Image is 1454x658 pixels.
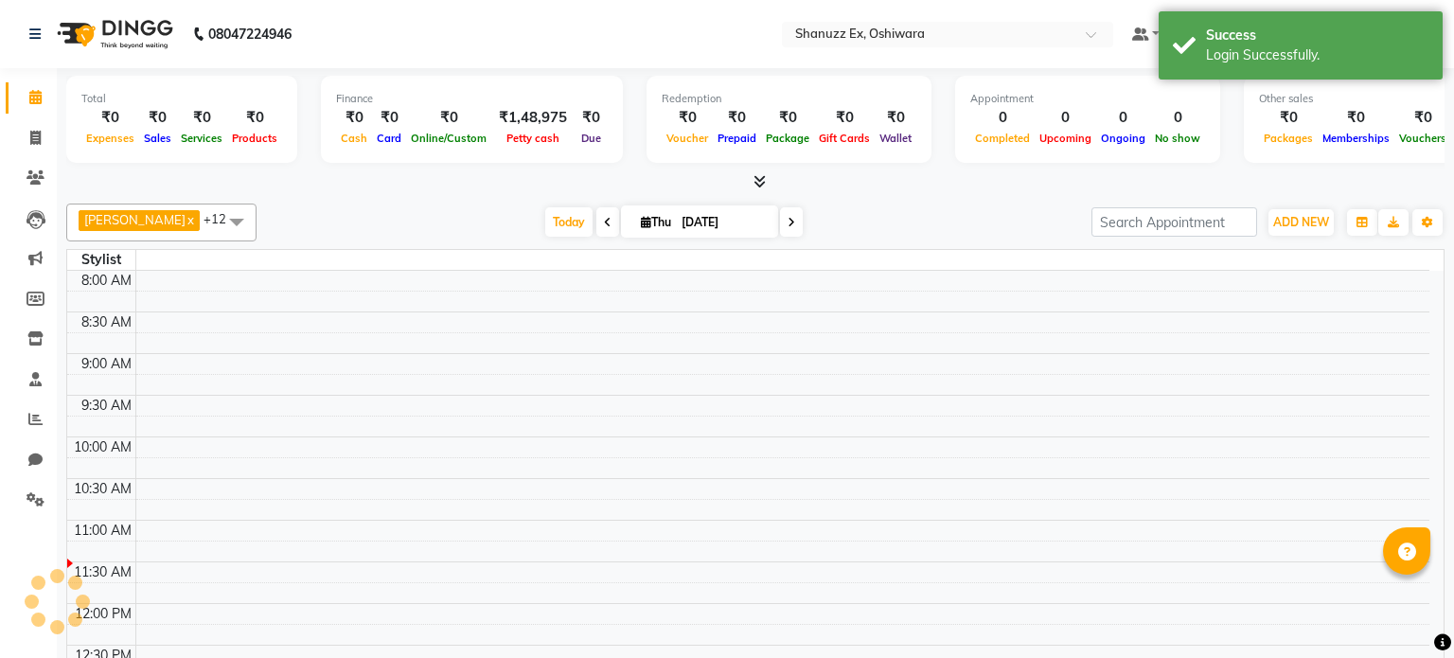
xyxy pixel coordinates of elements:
div: ₹0 [1318,107,1394,129]
div: 9:00 AM [78,354,135,374]
span: Petty cash [502,132,564,145]
div: ₹0 [662,107,713,129]
button: ADD NEW [1268,209,1334,236]
div: ₹0 [336,107,372,129]
div: ₹0 [176,107,227,129]
div: ₹1,48,975 [491,107,575,129]
div: Stylist [67,250,135,270]
span: Sales [139,132,176,145]
div: ₹0 [81,107,139,129]
span: No show [1150,132,1205,145]
div: 11:00 AM [70,521,135,541]
input: 2025-09-04 [676,208,771,237]
span: Gift Cards [814,132,875,145]
span: Package [761,132,814,145]
span: Voucher [662,132,713,145]
span: Card [372,132,406,145]
b: 08047224946 [208,8,292,61]
a: x [186,212,194,227]
div: ₹0 [814,107,875,129]
div: 10:00 AM [70,437,135,457]
span: Prepaid [713,132,761,145]
span: Vouchers [1394,132,1451,145]
div: ₹0 [139,107,176,129]
div: 10:30 AM [70,479,135,499]
span: Due [576,132,606,145]
span: Upcoming [1035,132,1096,145]
div: ₹0 [1259,107,1318,129]
div: Redemption [662,91,916,107]
span: Online/Custom [406,132,491,145]
div: ₹0 [761,107,814,129]
span: Services [176,132,227,145]
div: 0 [1035,107,1096,129]
div: Total [81,91,282,107]
span: Cash [336,132,372,145]
div: ₹0 [406,107,491,129]
div: ₹0 [713,107,761,129]
span: Packages [1259,132,1318,145]
span: Completed [970,132,1035,145]
div: 0 [970,107,1035,129]
div: ₹0 [372,107,406,129]
div: 11:30 AM [70,562,135,582]
div: ₹0 [875,107,916,129]
span: Expenses [81,132,139,145]
div: ₹0 [1394,107,1451,129]
div: 0 [1096,107,1150,129]
div: Appointment [970,91,1205,107]
div: 9:30 AM [78,396,135,416]
span: Wallet [875,132,916,145]
span: +12 [204,211,240,226]
div: 0 [1150,107,1205,129]
span: ADD NEW [1273,215,1329,229]
div: ₹0 [227,107,282,129]
div: Finance [336,91,608,107]
span: Thu [636,215,676,229]
span: Ongoing [1096,132,1150,145]
div: Success [1206,26,1428,45]
img: logo [48,8,178,61]
div: 12:00 PM [71,604,135,624]
div: ₹0 [575,107,608,129]
div: Login Successfully. [1206,45,1428,65]
div: 8:00 AM [78,271,135,291]
span: [PERSON_NAME] [84,212,186,227]
span: Today [545,207,593,237]
div: 8:30 AM [78,312,135,332]
input: Search Appointment [1091,207,1257,237]
span: Memberships [1318,132,1394,145]
span: Products [227,132,282,145]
